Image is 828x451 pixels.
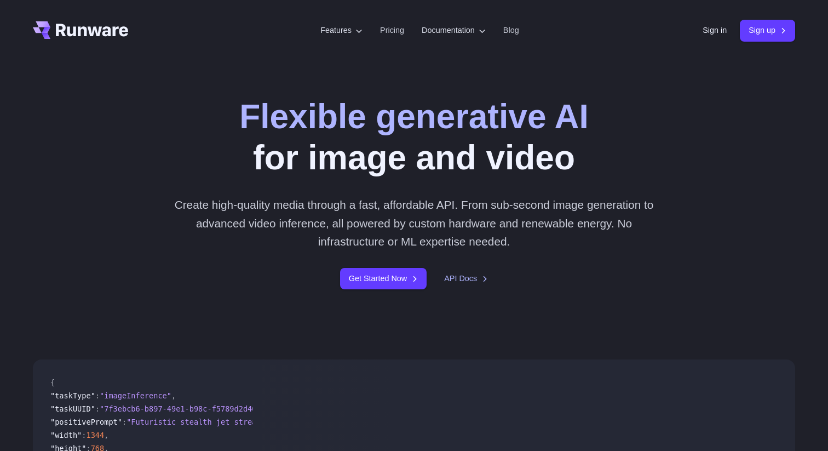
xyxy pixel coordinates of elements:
[239,96,589,178] h1: for image and video
[503,24,519,37] a: Blog
[82,431,86,439] span: :
[127,418,534,426] span: "Futuristic stealth jet streaking through a neon-lit cityscape with glowing purple exhaust"
[86,431,104,439] span: 1344
[50,391,95,400] span: "taskType"
[380,24,404,37] a: Pricing
[95,404,100,413] span: :
[122,418,127,426] span: :
[95,391,100,400] span: :
[33,21,128,39] a: Go to /
[50,418,122,426] span: "positivePrompt"
[703,24,727,37] a: Sign in
[171,391,176,400] span: ,
[740,20,795,41] a: Sign up
[50,431,82,439] span: "width"
[422,24,486,37] label: Documentation
[320,24,363,37] label: Features
[100,391,171,400] span: "imageInference"
[50,378,55,387] span: {
[104,431,108,439] span: ,
[340,268,427,289] a: Get Started Now
[170,196,658,250] p: Create high-quality media through a fast, affordable API. From sub-second image generation to adv...
[444,272,488,285] a: API Docs
[239,98,589,135] strong: Flexible generative AI
[50,404,95,413] span: "taskUUID"
[100,404,270,413] span: "7f3ebcb6-b897-49e1-b98c-f5789d2d40d7"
